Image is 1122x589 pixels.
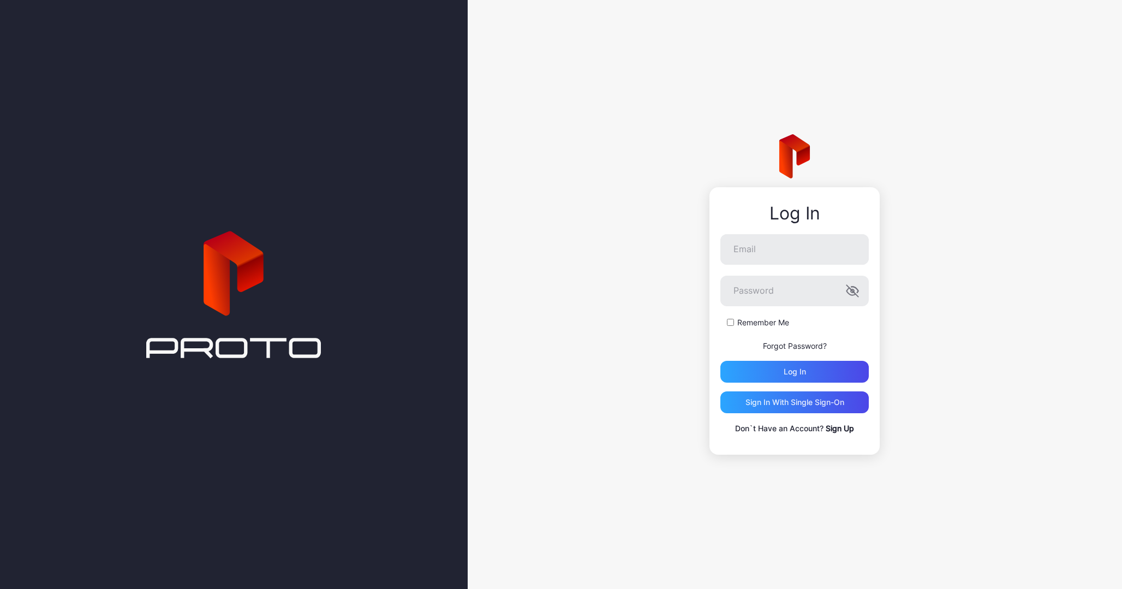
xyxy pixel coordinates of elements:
[720,391,869,413] button: Sign in With Single Sign-On
[720,276,869,306] input: Password
[826,424,854,433] a: Sign Up
[720,234,869,265] input: Email
[763,341,827,350] a: Forgot Password?
[737,317,789,328] label: Remember Me
[784,367,806,376] div: Log in
[846,284,859,298] button: Password
[720,422,869,435] p: Don`t Have an Account?
[720,361,869,383] button: Log in
[720,204,869,223] div: Log In
[745,398,844,407] div: Sign in With Single Sign-On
